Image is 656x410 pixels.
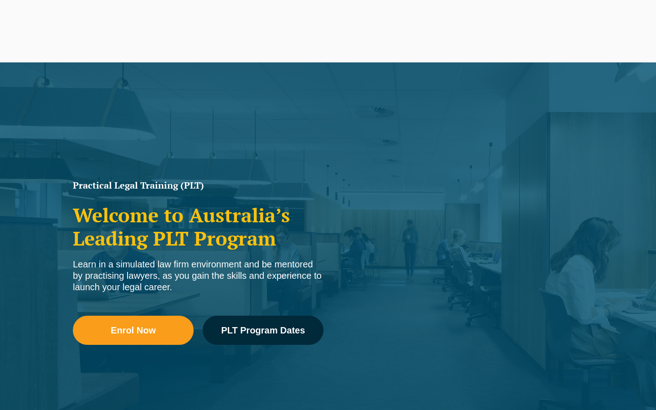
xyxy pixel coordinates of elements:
[73,204,323,250] h2: Welcome to Australia’s Leading PLT Program
[73,259,323,293] div: Learn in a simulated law firm environment and be mentored by practising lawyers, as you gain the ...
[111,326,156,335] span: Enrol Now
[73,316,194,345] a: Enrol Now
[73,181,323,190] h1: Practical Legal Training (PLT)
[203,316,323,345] a: PLT Program Dates
[221,326,305,335] span: PLT Program Dates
